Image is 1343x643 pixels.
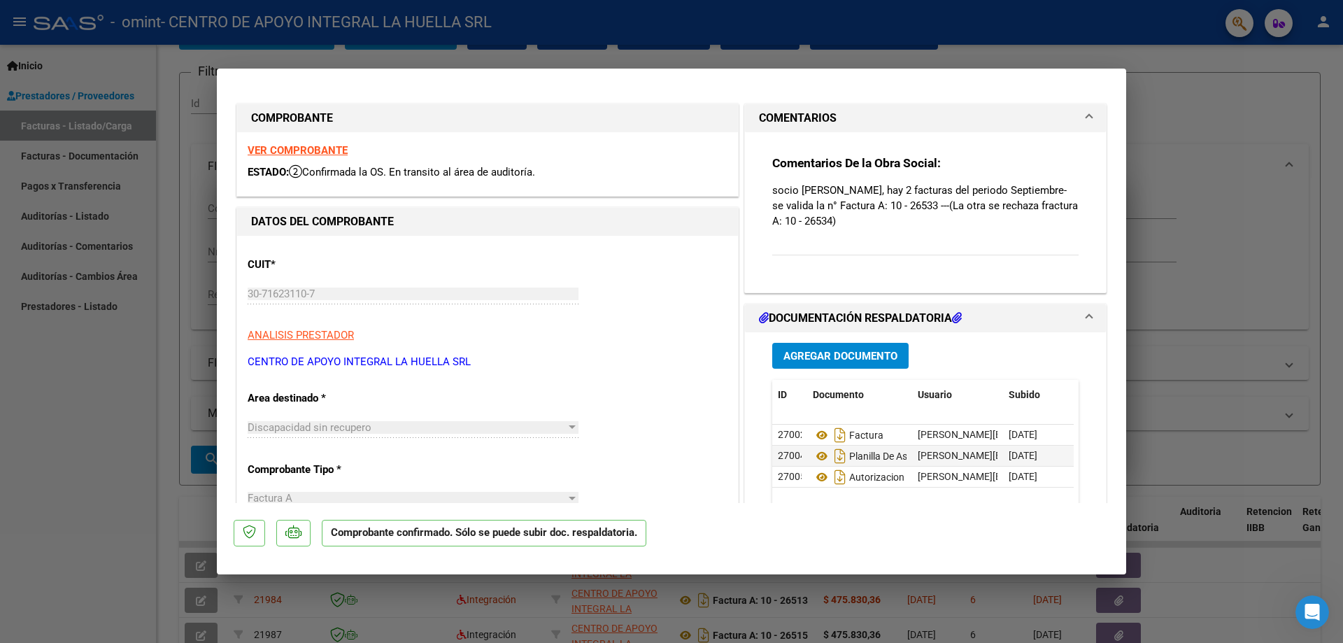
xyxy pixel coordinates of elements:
[778,450,806,461] span: 27004
[22,425,218,467] div: 👉 Esto permite verificar si una práctica tiene autorización .
[1009,429,1037,440] span: [DATE]
[1009,389,1040,400] span: Subido
[759,110,837,127] h1: COMENTARIOS
[66,289,193,300] b: Circuito de Integración
[813,451,941,462] span: Planilla De Asistencia
[1009,471,1037,482] span: [DATE]
[918,389,952,400] span: Usuario
[289,166,535,178] span: Confirmada la OS. En transito al área de auditoría.
[248,390,392,407] p: Area destinado *
[68,16,215,38] p: El equipo también puede ayudar
[778,429,806,440] span: 27002
[248,492,292,504] span: Factura A
[248,462,392,478] p: Comprobante Tipo *
[248,257,392,273] p: CUIT
[68,6,85,16] h1: Fin
[783,350,897,362] span: Agregar Documento
[11,225,269,492] div: Fin dice…
[246,8,271,34] div: Cerrar
[772,183,1079,229] p: socio [PERSON_NAME], hay 2 facturas del periodo Septiembre- se valida la n° Factura A: 10 - 26533...
[759,310,962,327] h1: DOCUMENTACIÓN RESPALDATORIA
[831,466,849,488] i: Descargar documento
[745,304,1106,332] mat-expansion-panel-header: DOCUMENTACIÓN RESPALDATORIA
[11,100,269,183] div: Fin dice…
[745,132,1106,292] div: COMENTARIOS
[772,380,807,410] datatable-header-cell: ID
[138,192,257,206] div: 📋 Prácticas autorizadas
[772,343,909,369] button: Agregar Documento
[248,421,371,434] span: Discapacidad sin recupero
[127,183,269,214] div: 📋 Prácticas autorizadas
[11,225,229,475] div: Actualmente, esta informaciónno está disponible antes de cargar las facturas.Sin embargo, si tus ...
[11,59,269,101] div: CENTRO dice…
[251,111,333,125] strong: COMPROBANTE
[912,380,1003,410] datatable-header-cell: Usuario
[22,233,218,329] div: Actualmente, esta información . Sin embargo, si tus facturas forman parte del , vas a poder ver: ​
[778,471,806,482] span: 27005
[1009,450,1037,461] span: [DATE]
[807,380,912,410] datatable-header-cell: Documento
[248,354,727,370] p: CENTRO DE APOYO INTEGRAL LA HUELLA SRL
[248,144,348,157] a: VER COMPROBANTE
[745,104,1106,132] mat-expansion-panel-header: COMENTARIOS
[745,332,1106,623] div: DOCUMENTACIÓN RESPALDATORIA
[1295,595,1329,629] iframe: Intercom live chat
[322,520,646,547] p: Comprobante confirmado. Sólo se puede subir doc. respaldatoria.
[22,337,218,419] div: 🔹 Al asociar el legajo al comprobante, se mostrará un listado de para tu CUIT, correspondiente al...
[831,445,849,467] i: Descargar documento
[62,67,257,81] div: 📄 Facturas / Legajos / Notas de Crédito
[22,378,156,403] b: período prestacional
[778,389,787,400] span: ID
[1073,380,1143,410] datatable-header-cell: Acción
[772,156,941,170] strong: Comentarios De la Obra Social:
[831,424,849,446] i: Descargar documento
[22,234,214,272] b: no está disponible antes de cargar las facturas
[813,389,864,400] span: Documento
[11,183,269,225] div: CENTRO dice…
[9,8,36,35] button: go back
[219,8,246,35] button: Inicio
[11,100,229,171] div: 📄 Estas son las consultas frecuentes sobre facturas y legajos. ¿Con cuál necesitás ayuda?​
[22,108,218,163] div: 📄 Estas son las consultas frecuentes sobre facturas y legajos. ¿Con cuál necesitás ayuda? ​
[40,10,62,33] img: Profile image for Fin
[813,430,883,441] span: Factura
[1003,380,1073,410] datatable-header-cell: Subido
[248,166,289,178] span: ESTADO:
[813,472,904,483] span: Autorizacion
[251,215,394,228] strong: DATOS DEL COMPROBANTE
[22,440,211,465] b: una vez que estás cargando el comprobante
[51,59,269,90] div: 📄 Facturas / Legajos / Notas de Crédito
[248,329,354,341] span: ANALISIS PRESTADOR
